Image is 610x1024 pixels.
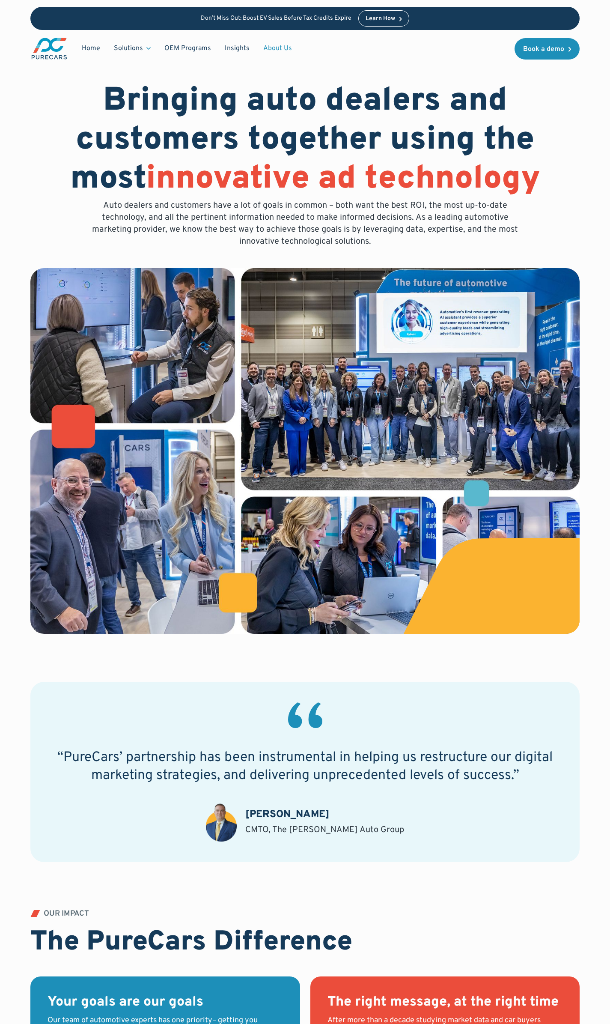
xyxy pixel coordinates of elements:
p: Auto dealers and customers have a lot of goals in common – both want the best ROI, the most up-to... [86,200,524,248]
div: OUR IMPACT [44,910,89,918]
div: Learn How [366,16,395,22]
a: Book a demo [515,38,580,60]
h2: “PureCars’ partnership has been instrumental in helping us restructure our digital marketing stra... [51,749,559,785]
img: team photo [30,268,580,634]
span: innovative ad technology [146,159,540,200]
a: Learn How [358,10,409,27]
h1: Bringing auto dealers and customers together using the most [30,82,580,200]
a: OEM Programs [158,40,218,57]
a: Insights [218,40,256,57]
h3: Your goals are our goals [48,994,283,1012]
a: main [30,37,68,60]
h3: [PERSON_NAME] [245,808,330,822]
a: About Us [256,40,299,57]
div: Book a demo [523,46,564,53]
div: Solutions [107,40,158,57]
img: purecars logo [30,37,68,60]
p: Don’t Miss Out: Boost EV Sales Before Tax Credits Expire [201,15,351,22]
div: CMTO, The [PERSON_NAME] Auto Group [245,824,404,836]
a: Home [75,40,107,57]
h3: The right message, at the right time [327,994,562,1012]
h2: The PureCars Difference [30,926,352,959]
div: Solutions [114,44,143,53]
